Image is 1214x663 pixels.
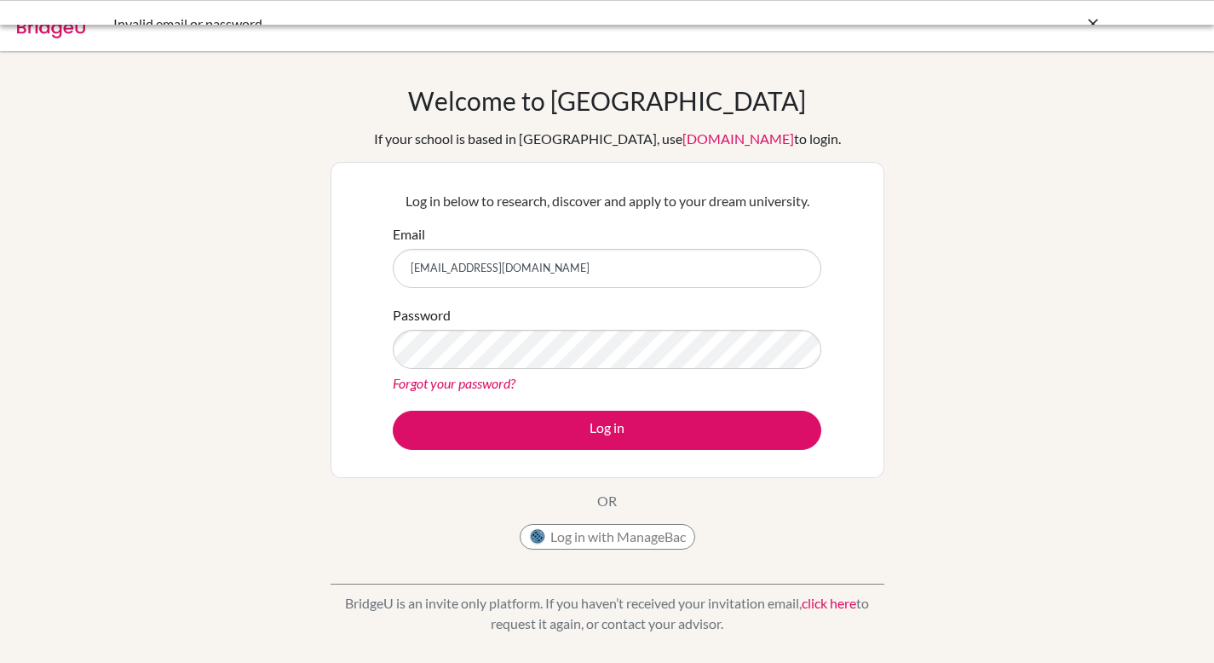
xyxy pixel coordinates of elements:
p: BridgeU is an invite only platform. If you haven’t received your invitation email, to request it ... [331,593,884,634]
div: Invalid email or password. [113,14,846,34]
label: Password [393,305,451,326]
img: Bridge-U [17,11,85,38]
p: OR [597,491,617,511]
a: Forgot your password? [393,375,515,391]
h1: Welcome to [GEOGRAPHIC_DATA] [408,85,806,116]
a: click here [802,595,856,611]
a: [DOMAIN_NAME] [682,130,794,147]
button: Log in with ManageBac [520,524,695,550]
div: If your school is based in [GEOGRAPHIC_DATA], use to login. [374,129,841,149]
button: Log in [393,411,821,450]
label: Email [393,224,425,245]
p: Log in below to research, discover and apply to your dream university. [393,191,821,211]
